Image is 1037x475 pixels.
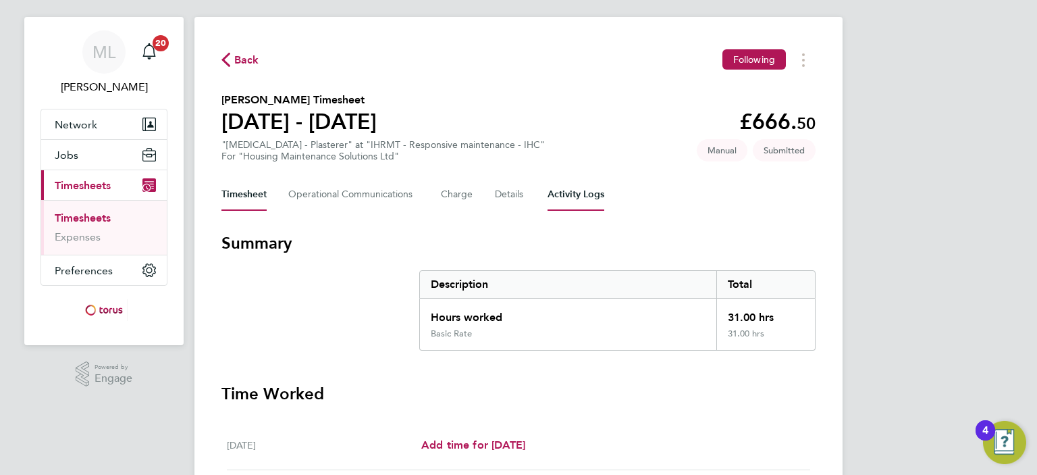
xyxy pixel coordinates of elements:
[55,118,97,131] span: Network
[739,109,816,134] app-decimal: £666.
[80,299,128,321] img: torus-logo-retina.png
[733,53,775,66] span: Following
[234,52,259,68] span: Back
[697,139,747,161] span: This timesheet was manually created.
[421,439,525,451] span: Add time for [DATE]
[221,151,545,162] div: For "Housing Maintenance Solutions Ltd"
[92,43,115,61] span: ML
[153,35,169,51] span: 20
[221,383,816,405] h3: Time Worked
[420,271,716,298] div: Description
[24,17,184,345] nav: Main navigation
[55,149,78,161] span: Jobs
[982,430,988,448] div: 4
[495,178,526,211] button: Details
[136,30,163,74] a: 20
[41,79,167,95] span: Michael Leslie
[95,373,132,384] span: Engage
[288,178,419,211] button: Operational Communications
[983,421,1026,464] button: Open Resource Center, 4 new notifications
[221,92,377,108] h2: [PERSON_NAME] Timesheet
[227,437,421,453] div: [DATE]
[716,271,815,298] div: Total
[95,361,132,373] span: Powered by
[431,328,472,339] div: Basic Rate
[753,139,816,161] span: This timesheet is Submitted.
[41,30,167,95] a: ML[PERSON_NAME]
[41,200,167,255] div: Timesheets
[221,178,267,211] button: Timesheet
[791,49,816,70] button: Timesheets Menu
[221,139,545,162] div: "[MEDICAL_DATA] - Plasterer" at "IHRMT - Responsive maintenance - IHC"
[722,49,786,70] button: Following
[421,437,525,453] a: Add time for [DATE]
[76,361,133,387] a: Powered byEngage
[55,230,101,243] a: Expenses
[716,328,815,350] div: 31.00 hrs
[41,109,167,139] button: Network
[221,51,259,68] button: Back
[41,170,167,200] button: Timesheets
[420,299,716,328] div: Hours worked
[55,264,113,277] span: Preferences
[548,178,604,211] button: Activity Logs
[55,179,111,192] span: Timesheets
[55,211,111,224] a: Timesheets
[797,114,816,133] span: 50
[221,232,816,254] h3: Summary
[41,255,167,285] button: Preferences
[441,178,473,211] button: Charge
[41,140,167,170] button: Jobs
[716,299,815,328] div: 31.00 hrs
[419,270,816,351] div: Summary
[41,299,167,321] a: Go to home page
[221,108,377,135] h1: [DATE] - [DATE]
